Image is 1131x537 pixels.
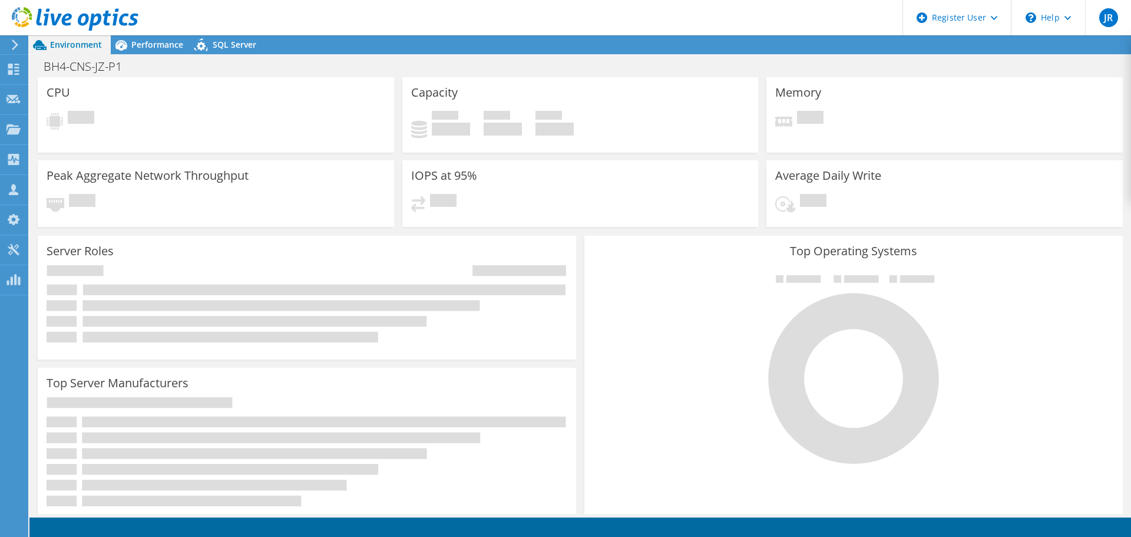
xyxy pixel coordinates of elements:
[484,111,510,123] span: Free
[1026,12,1036,23] svg: \n
[47,245,114,258] h3: Server Roles
[432,123,470,136] h4: 0 GiB
[535,111,562,123] span: Total
[68,111,94,127] span: Pending
[430,194,457,210] span: Pending
[50,39,102,50] span: Environment
[797,111,824,127] span: Pending
[484,123,522,136] h4: 0 GiB
[1099,8,1118,27] span: JR
[775,169,881,182] h3: Average Daily Write
[411,86,458,99] h3: Capacity
[213,39,256,50] span: SQL Server
[411,169,477,182] h3: IOPS at 95%
[432,111,458,123] span: Used
[593,245,1114,258] h3: Top Operating Systems
[535,123,574,136] h4: 0 GiB
[800,194,826,210] span: Pending
[69,194,95,210] span: Pending
[47,86,70,99] h3: CPU
[775,86,821,99] h3: Memory
[47,377,188,390] h3: Top Server Manufacturers
[131,39,183,50] span: Performance
[38,60,140,73] h1: BH4-CNS-JZ-P1
[47,169,249,182] h3: Peak Aggregate Network Throughput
